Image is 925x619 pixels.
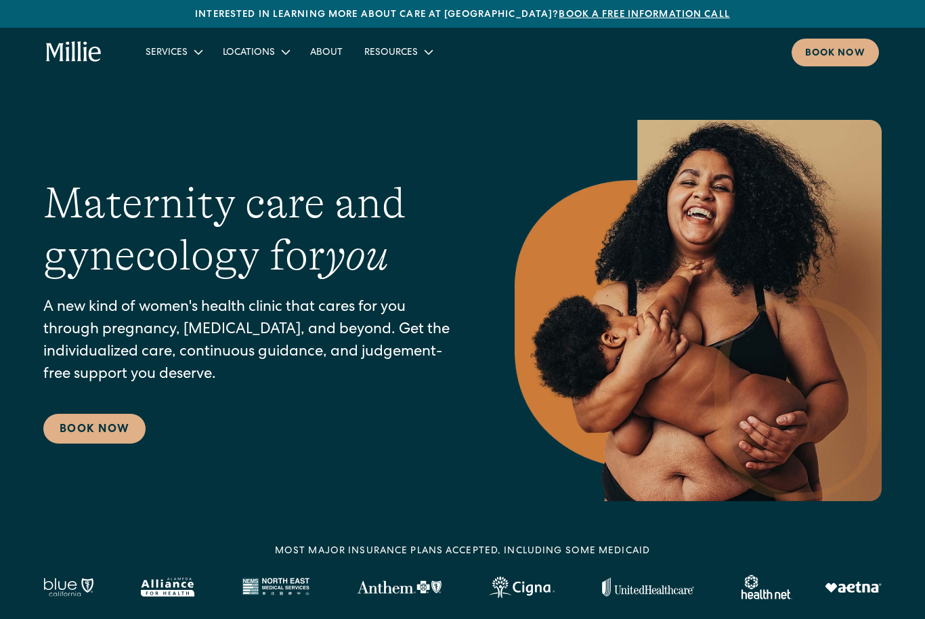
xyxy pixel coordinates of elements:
[43,297,460,387] p: A new kind of women's health clinic that cares for you through pregnancy, [MEDICAL_DATA], and bey...
[825,582,882,593] img: Aetna logo
[212,41,299,63] div: Locations
[489,576,555,598] img: Cigna logo
[805,47,865,61] div: Book now
[559,10,729,20] a: Book a free information call
[223,46,275,60] div: Locations
[135,41,212,63] div: Services
[741,575,792,599] img: Healthnet logo
[275,545,650,559] div: MOST MAJOR INSURANCE PLANS ACCEPTED, INCLUDING some MEDICAID
[43,414,146,444] a: Book Now
[325,231,389,280] em: you
[242,578,309,597] img: North East Medical Services logo
[141,578,194,597] img: Alameda Alliance logo
[299,41,353,63] a: About
[515,120,882,501] img: Smiling mother with her baby in arms, celebrating body positivity and the nurturing bond of postp...
[357,580,442,594] img: Anthem Logo
[46,41,102,63] a: home
[43,578,93,597] img: Blue California logo
[602,578,694,597] img: United Healthcare logo
[353,41,442,63] div: Resources
[364,46,418,60] div: Resources
[43,177,460,282] h1: Maternity care and gynecology for
[146,46,188,60] div: Services
[792,39,879,66] a: Book now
